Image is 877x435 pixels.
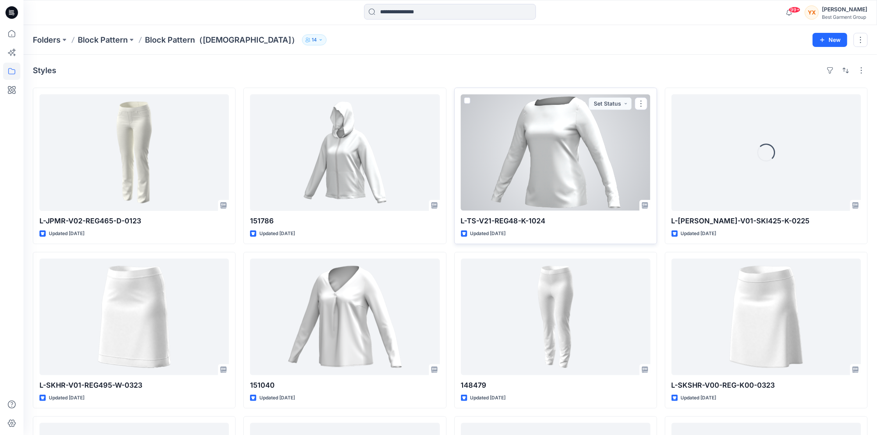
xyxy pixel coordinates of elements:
[33,66,56,75] h4: Styles
[813,33,847,47] button: New
[461,380,650,391] p: 148479
[250,216,439,226] p: 151786
[672,216,861,226] p: L-[PERSON_NAME]-V01-SKI425-K-0225
[312,36,317,44] p: 14
[461,216,650,226] p: L-TS-V21-REG48-K-1024
[39,94,229,211] a: L-JPMR-V02-REG465-D-0123
[672,380,861,391] p: L-SKSHR-V00-REG-K00-0323
[39,216,229,226] p: L-JPMR-V02-REG465-D-0123
[250,94,439,211] a: 151786
[78,34,128,45] a: Block Pattern
[470,394,506,402] p: Updated [DATE]
[672,259,861,375] a: L-SKSHR-V00-REG-K00-0323
[805,5,819,20] div: YX
[250,380,439,391] p: 151040
[461,259,650,375] a: 148479
[681,230,716,238] p: Updated [DATE]
[33,34,61,45] a: Folders
[49,230,84,238] p: Updated [DATE]
[822,14,867,20] div: Best Garment Group
[789,7,800,13] span: 99+
[145,34,299,45] p: Block Pattern（[DEMOGRAPHIC_DATA]）
[461,94,650,211] a: L-TS-V21-REG48-K-1024
[302,34,327,45] button: 14
[470,230,506,238] p: Updated [DATE]
[39,259,229,375] a: L-SKHR-V01-REG495-W-0323
[250,259,439,375] a: 151040
[822,5,867,14] div: [PERSON_NAME]
[681,394,716,402] p: Updated [DATE]
[39,380,229,391] p: L-SKHR-V01-REG495-W-0323
[259,230,295,238] p: Updated [DATE]
[49,394,84,402] p: Updated [DATE]
[259,394,295,402] p: Updated [DATE]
